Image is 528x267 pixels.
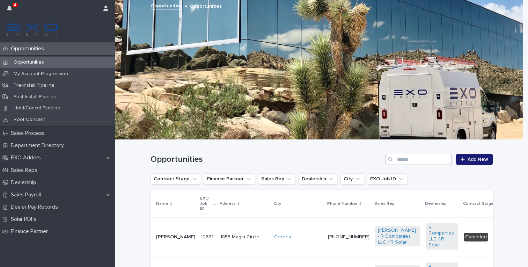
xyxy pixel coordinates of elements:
p: Hold/Cancel Pipeline [8,105,66,111]
button: Sales Rep [258,173,296,185]
p: Dealer Pay Records [8,204,64,210]
p: 4 [14,2,16,7]
p: Department Directory [8,142,69,149]
input: Search [386,154,452,165]
a: Add New [456,154,493,165]
p: Opportunities [190,2,222,9]
div: Canceled [464,233,488,241]
button: EXO Job ID [367,173,408,185]
p: Sales Payroll [8,192,46,198]
a: R Companies LLC / R Solar [428,225,455,248]
p: My Account Progression [8,71,74,77]
button: City [340,173,364,185]
h1: Opportunities [151,154,383,165]
p: Dealership [425,200,447,208]
p: 10671 [201,233,215,240]
div: 4 [7,4,16,17]
p: Sales Reps [8,167,43,174]
p: Roof Concern [8,117,51,123]
p: 1855 Magia Circle [220,234,269,240]
p: Dealership [8,179,42,186]
p: Opportunities [8,45,50,52]
p: Sales Process [8,130,50,137]
button: Finance Partner [204,173,255,185]
p: Opportunities [8,59,50,65]
p: Address [220,200,236,208]
a: Corona [274,234,291,240]
p: Finance Partner [8,228,53,235]
span: Add New [468,157,488,162]
p: EXO Adders [8,154,46,161]
p: Phone Number [327,200,358,208]
img: FKS5r6ZBThi8E5hshIGi [6,23,59,37]
p: Post-Install Pipeline [8,94,62,100]
p: Contract Stage [463,200,494,208]
p: EXO Job ID [200,195,212,212]
a: Opportunities [151,1,182,9]
a: [PERSON_NAME] - R Companies LLC / R Solar [378,228,417,245]
p: Solar PDFs [8,216,42,223]
p: Sales Rep [374,200,395,208]
p: Pre-Install Pipeline [8,82,60,88]
p: Name [156,200,168,208]
p: City [273,200,281,208]
button: Contract Stage [151,173,201,185]
a: [PHONE_NUMBER] [328,234,369,239]
p: [PERSON_NAME] [156,234,195,240]
button: Dealership [299,173,338,185]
